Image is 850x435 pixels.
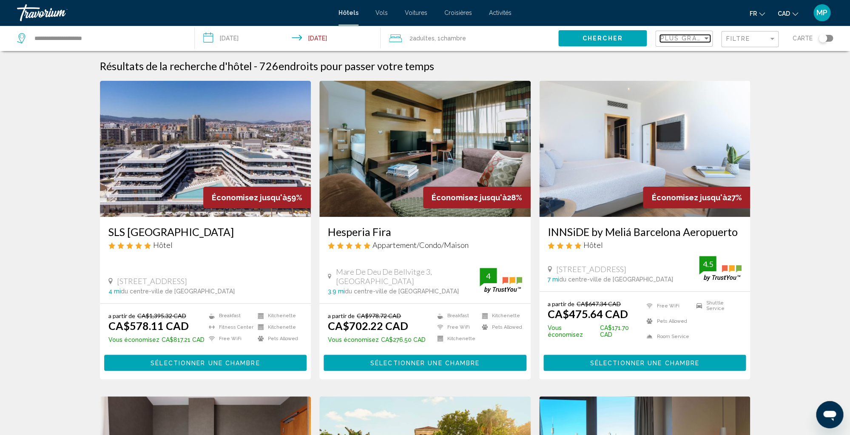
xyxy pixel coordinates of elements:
[699,259,716,269] div: 4.5
[699,256,742,281] img: trustyou-badge.svg
[548,307,628,320] ins: CA$475.64 CAD
[480,271,497,281] div: 4
[811,4,833,22] button: User Menu
[328,336,426,343] p: CA$276.50 CAD
[548,324,642,338] p: CA$171.70 CAD
[642,331,692,342] li: Room Service
[444,9,472,16] a: Croisières
[793,32,812,44] span: Carte
[409,32,435,44] span: 2
[328,312,355,319] span: a partir de
[433,335,478,342] li: Kitchenette
[254,60,257,72] span: -
[108,336,205,343] p: CA$817.21 CAD
[104,357,307,366] a: Sélectionner une chambre
[441,35,466,42] span: Chambre
[643,187,750,208] div: 27%
[413,35,435,42] span: Adultes
[121,288,235,295] span: du centre-ville de [GEOGRAPHIC_DATA]
[558,30,647,46] button: Chercher
[328,319,408,332] ins: CA$702.22 CAD
[480,268,522,293] img: trustyou-badge.svg
[319,81,531,217] img: Hotel image
[279,60,434,72] span: endroits pour passer votre temps
[726,35,750,42] span: Filtre
[100,60,252,72] h1: Résultats de la recherche d'hôtel
[539,81,751,217] img: Hotel image
[642,316,692,327] li: Pets Allowed
[108,225,303,238] a: SLS [GEOGRAPHIC_DATA]
[195,26,381,51] button: Check-in date: Nov 17, 2025 Check-out date: Nov 19, 2025
[100,81,311,217] img: Hotel image
[778,7,798,20] button: Change currency
[205,324,253,331] li: Fitness Center
[345,288,459,295] span: du centre-ville de [GEOGRAPHIC_DATA]
[405,9,427,16] a: Voitures
[338,9,358,16] span: Hôtels
[104,355,307,370] button: Sélectionner une chambre
[328,288,345,295] span: 3.9 mi
[151,360,260,367] span: Sélectionner une chambre
[816,9,827,17] span: MP
[478,324,522,331] li: Pets Allowed
[324,355,526,370] button: Sélectionner une chambre
[590,360,699,367] span: Sélectionner une chambre
[548,300,574,307] span: a partir de
[203,187,311,208] div: 59%
[548,225,742,238] a: INNSiDE by Meliá Barcelona Aeropuerto
[812,34,833,42] button: Toggle map
[372,240,469,250] span: Appartement/Condo/Maison
[651,193,727,202] span: Économisez jusqu'à
[17,4,330,21] a: Travorium
[548,276,559,283] span: 7 mi
[259,60,434,72] h2: 726
[381,26,558,51] button: Travelers: 2 adults, 0 children
[324,357,526,366] a: Sélectionner une chambre
[692,300,742,311] li: Shuttle Service
[548,324,598,338] span: Vous économisez
[559,276,673,283] span: du centre-ville de [GEOGRAPHIC_DATA]
[543,355,746,370] button: Sélectionner une chambre
[328,225,522,238] h3: Hesperia Fira
[583,240,603,250] span: Hôtel
[108,240,303,250] div: 5 star Hotel
[750,10,757,17] span: fr
[816,401,843,428] iframe: Bouton de lancement de la fenêtre de messagerie
[328,240,522,250] div: 5 star Apartment
[583,35,623,42] span: Chercher
[435,32,466,44] span: , 1
[556,264,626,274] span: [STREET_ADDRESS]
[489,9,512,16] a: Activités
[778,10,790,17] span: CAD
[577,300,621,307] del: CA$647.34 CAD
[253,335,302,342] li: Pets Allowed
[370,360,480,367] span: Sélectionner une chambre
[108,312,135,319] span: a partir de
[108,319,189,332] ins: CA$578.11 CAD
[335,267,479,286] span: Mare De Deu De Bellvitge 3, [GEOGRAPHIC_DATA]
[153,240,173,250] span: Hôtel
[423,187,531,208] div: 28%
[432,193,507,202] span: Économisez jusqu'à
[750,7,765,20] button: Change language
[375,9,388,16] a: Vols
[117,276,187,286] span: [STREET_ADDRESS]
[660,35,761,42] span: Plus grandes économies
[205,312,253,319] li: Breakfast
[543,357,746,366] a: Sélectionner une chambre
[660,35,710,43] mat-select: Sort by
[253,312,302,319] li: Kitchenette
[548,240,742,250] div: 4 star Hotel
[108,288,121,295] span: 4 mi
[478,312,522,319] li: Kitchenette
[328,336,379,343] span: Vous économisez
[137,312,186,319] del: CA$1,395.32 CAD
[433,312,478,319] li: Breakfast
